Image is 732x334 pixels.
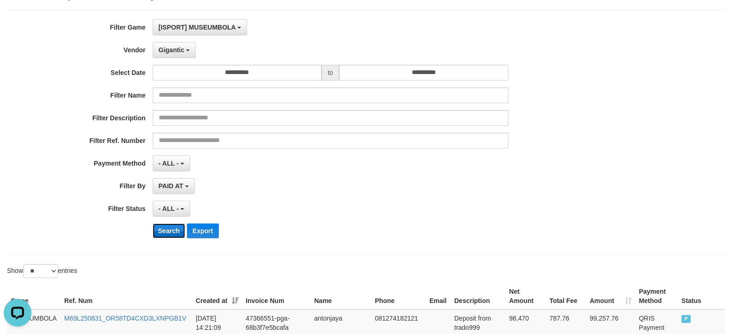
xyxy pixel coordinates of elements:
[159,205,179,212] span: - ALL -
[242,283,310,309] th: Invoice Num
[153,155,190,171] button: - ALL -
[4,4,31,31] button: Open LiveChat chat widget
[586,283,635,309] th: Amount: activate to sort column ascending
[159,182,183,190] span: PAID AT
[153,223,186,238] button: Search
[505,283,546,309] th: Net Amount
[682,315,691,323] span: PAID
[23,264,58,278] select: Showentries
[153,178,195,194] button: PAID AT
[192,283,242,309] th: Created at: activate to sort column ascending
[159,46,185,54] span: Gigantic
[426,283,451,309] th: Email
[635,283,678,309] th: Payment Method
[451,283,506,309] th: Description
[64,315,186,322] a: M69L250831_OR58TD4CXD3LXNPGB1V
[153,201,190,216] button: - ALL -
[159,160,179,167] span: - ALL -
[159,24,236,31] span: [ISPORT] MUSEUMBOLA
[61,283,192,309] th: Ref. Num
[7,283,61,309] th: Game
[153,19,248,35] button: [ISPORT] MUSEUMBOLA
[322,65,339,80] span: to
[153,42,196,58] button: Gigantic
[310,283,371,309] th: Name
[187,223,218,238] button: Export
[678,283,725,309] th: Status
[371,283,426,309] th: Phone
[546,283,586,309] th: Total Fee
[7,264,77,278] label: Show entries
